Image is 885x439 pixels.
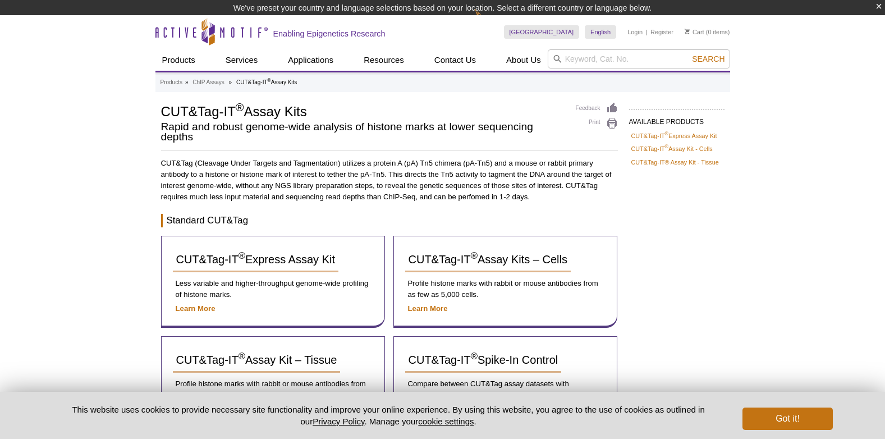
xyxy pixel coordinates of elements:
[268,77,271,83] sup: ®
[475,8,505,35] img: Change Here
[428,49,483,71] a: Contact Us
[405,378,606,401] p: Compare between CUT&Tag assay datasets with confidence.
[631,131,717,141] a: CUT&Tag-IT®Express Assay Kit
[585,25,616,39] a: English
[650,28,673,36] a: Register
[685,25,730,39] li: (0 items)
[665,144,669,150] sup: ®
[281,49,340,71] a: Applications
[576,117,618,130] a: Print
[631,144,713,154] a: CUT&Tag-IT®Assay Kit - Cells
[357,49,411,71] a: Resources
[409,253,567,266] span: CUT&Tag-IT Assay Kits – Cells
[236,101,244,113] sup: ®
[273,29,386,39] h2: Enabling Epigenetics Research
[53,404,724,427] p: This website uses cookies to provide necessary site functionality and improve your online experie...
[408,304,448,313] a: Learn More
[219,49,265,71] a: Services
[161,158,618,203] p: CUT&Tag (Cleavage Under Targets and Tagmentation) utilizes a protein A (pA) Tn5 chimera (pA-Tn5) ...
[405,348,562,373] a: CUT&Tag-IT®Spike-In Control
[685,28,704,36] a: Cart
[504,25,580,39] a: [GEOGRAPHIC_DATA]
[161,214,618,227] h3: Standard CUT&Tag
[173,348,341,373] a: CUT&Tag-IT®Assay Kit – Tissue
[627,28,643,36] a: Login
[629,109,724,129] h2: AVAILABLE PRODUCTS
[161,102,565,119] h1: CUT&Tag-IT Assay Kits
[405,278,606,300] p: Profile histone marks with rabbit or mouse antibodies from as few as 5,000 cells.
[689,54,728,64] button: Search
[548,49,730,68] input: Keyword, Cat. No.
[313,417,364,426] a: Privacy Policy
[229,79,232,85] li: »
[161,122,565,142] h2: Rapid and robust genome-wide analysis of histone marks at lower sequencing depths
[692,54,724,63] span: Search
[173,278,373,300] p: Less variable and higher-throughput genome-wide profiling of histone marks.
[685,29,690,34] img: Your Cart
[192,77,224,88] a: ChIP Assays
[665,131,669,136] sup: ®
[742,408,832,430] button: Got it!
[471,250,478,261] sup: ®
[161,77,182,88] a: Products
[631,157,719,167] a: CUT&Tag-IT® Assay Kit - Tissue
[176,253,335,266] span: CUT&Tag-IT Express Assay Kit
[576,102,618,115] a: Feedback
[155,49,202,71] a: Products
[239,351,245,362] sup: ®
[185,79,189,85] li: »
[418,417,474,426] button: cookie settings
[236,79,297,85] li: CUT&Tag-IT Assay Kits
[173,248,338,272] a: CUT&Tag-IT®Express Assay Kit
[409,354,558,366] span: CUT&Tag-IT Spike-In Control
[471,351,478,362] sup: ®
[499,49,548,71] a: About Us
[176,354,337,366] span: CUT&Tag-IT Assay Kit – Tissue
[239,250,245,261] sup: ®
[173,378,373,401] p: Profile histone marks with rabbit or mouse antibodies from 0.5 to 10 mg of tissue.
[405,248,571,272] a: CUT&Tag-IT®Assay Kits – Cells
[646,25,648,39] li: |
[176,304,215,313] a: Learn More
